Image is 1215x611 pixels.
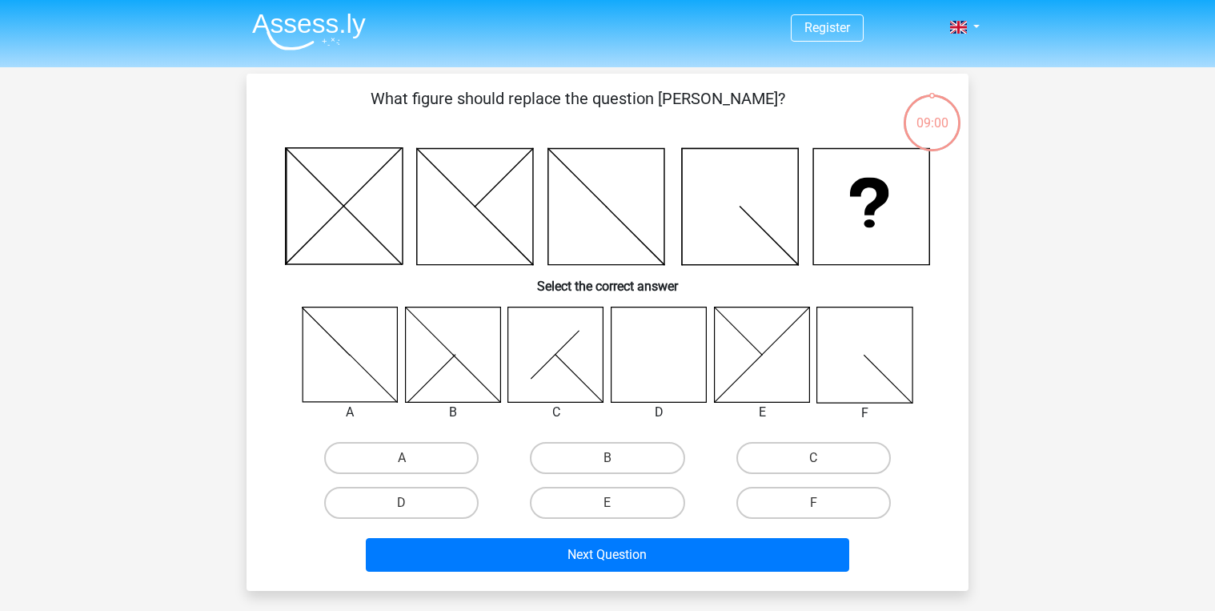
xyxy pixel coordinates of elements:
[393,403,514,422] div: B
[324,442,479,474] label: A
[902,93,962,133] div: 09:00
[736,442,891,474] label: C
[530,442,684,474] label: B
[530,487,684,519] label: E
[702,403,823,422] div: E
[804,404,925,423] div: F
[324,487,479,519] label: D
[252,13,366,50] img: Assessly
[736,487,891,519] label: F
[366,538,850,572] button: Next Question
[272,266,943,294] h6: Select the correct answer
[804,20,850,35] a: Register
[495,403,616,422] div: C
[272,86,883,135] p: What figure should replace the question [PERSON_NAME]?
[599,403,720,422] div: D
[290,403,411,422] div: A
